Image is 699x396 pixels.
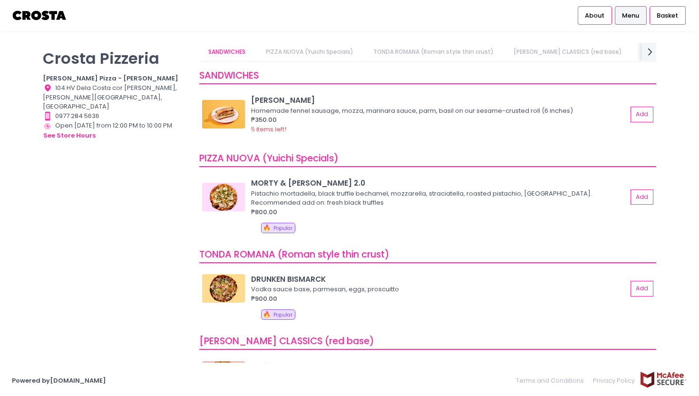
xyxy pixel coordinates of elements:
a: Powered by[DOMAIN_NAME] [12,376,106,385]
span: 5 items left! [251,125,286,134]
span: SANDWICHES [199,69,259,82]
b: [PERSON_NAME] Pizza - [PERSON_NAME] [43,74,178,83]
div: Pistachio mortadella, black truffle bechamel, mozzarella, straciatella, roasted pistachio, [GEOGR... [251,189,624,208]
div: Open [DATE] from 12:00 PM to 10:00 PM [43,121,187,141]
div: [PERSON_NAME] [251,95,627,106]
img: Basic Betch [202,361,245,390]
div: DRUNKEN BISMARCK [251,274,627,285]
span: Popular [273,311,292,318]
span: 🔥 [263,310,271,319]
a: About [578,6,612,24]
div: 104 HV Dela Costa cor [PERSON_NAME], [PERSON_NAME][GEOGRAPHIC_DATA], [GEOGRAPHIC_DATA] [43,83,187,111]
span: [PERSON_NAME] CLASSICS (red base) [199,335,374,347]
span: Popular [273,225,292,232]
div: MORTY & [PERSON_NAME] 2.0 [251,178,627,188]
a: SANDWICHES [199,43,255,61]
a: PIZZA NUOVA (Yuichi Specials) [256,43,362,61]
span: About [585,11,604,20]
p: Crosta Pizzeria [43,49,187,68]
div: ₱900.00 [251,294,627,304]
img: HOAGIE ROLL [202,100,245,129]
div: Homemade fennel sausage, mozza, marinara sauce, parm, basil on our sesame-crusted roll (6 inches) [251,106,624,116]
button: see store hours [43,130,96,141]
img: logo [12,7,68,24]
img: MORTY & ELLA 2.0 [202,183,245,211]
span: PIZZA NUOVA (Yuichi Specials) [199,152,339,165]
img: mcafee-secure [640,371,687,388]
button: Add [631,281,653,297]
span: Basket [657,11,678,20]
span: Menu [622,11,639,20]
a: [PERSON_NAME] CLASSICS (red base) [505,43,631,61]
button: Add [631,107,653,122]
span: TONDA ROMANA (Roman style thin crust) [199,248,389,261]
img: DRUNKEN BISMARCK [202,274,245,303]
button: Add [631,189,653,205]
div: ₱800.00 [251,208,627,217]
a: TONDA ROMANA (Roman style thin crust) [364,43,503,61]
div: ₱350.00 [251,115,627,125]
div: 0977 284 5636 [43,111,187,121]
a: Menu [615,6,647,24]
div: Basic Betch [251,360,627,371]
a: Privacy Policy [589,371,640,390]
a: Terms and Conditions [516,371,589,390]
span: 🔥 [263,223,271,232]
div: Vodka sauce base, parmesan, eggs, proscuitto [251,285,624,294]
